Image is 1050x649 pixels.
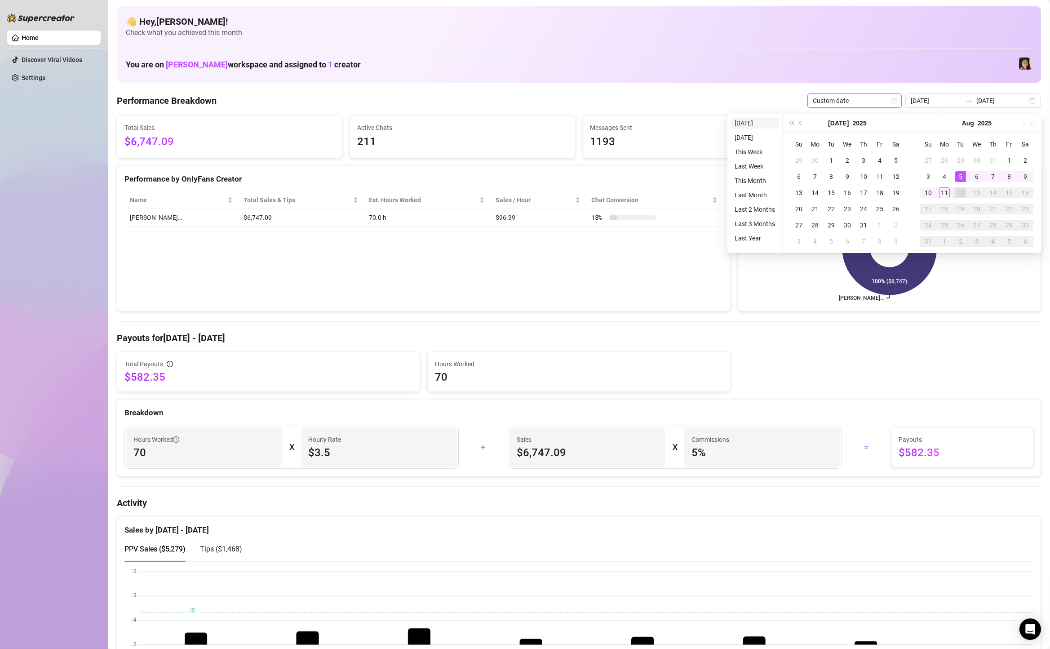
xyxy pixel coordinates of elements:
[791,152,807,169] td: 2025-06-29
[855,169,872,185] td: 2025-07-10
[872,233,888,249] td: 2025-08-08
[985,201,1001,217] td: 2025-08-21
[839,295,884,301] text: [PERSON_NAME]…
[953,169,969,185] td: 2025-08-05
[874,155,885,166] div: 4
[842,236,853,247] div: 6
[810,187,820,198] div: 14
[807,217,823,233] td: 2025-07-28
[22,34,39,41] a: Home
[839,217,855,233] td: 2025-07-30
[955,155,966,166] div: 29
[936,185,953,201] td: 2025-08-11
[858,155,869,166] div: 3
[117,332,1041,344] h4: Payouts for [DATE] - [DATE]
[939,236,950,247] div: 1
[731,147,779,157] li: This Week
[731,132,779,143] li: [DATE]
[888,152,904,169] td: 2025-07-05
[793,236,804,247] div: 3
[828,114,849,132] button: Choose a month
[826,187,837,198] div: 15
[1020,171,1031,182] div: 9
[872,169,888,185] td: 2025-07-11
[124,173,723,185] div: Performance by OnlyFans Creator
[238,191,364,209] th: Total Sales & Tips
[936,217,953,233] td: 2025-08-25
[435,359,723,369] span: Hours Worked
[955,171,966,182] div: 5
[891,155,901,166] div: 5
[920,185,936,201] td: 2025-08-10
[839,169,855,185] td: 2025-07-09
[591,213,606,222] span: 18 %
[786,114,796,132] button: Last year (Control + left)
[731,233,779,244] li: Last Year
[874,171,885,182] div: 11
[1004,187,1015,198] div: 15
[985,185,1001,201] td: 2025-08-14
[826,236,837,247] div: 5
[839,136,855,152] th: We
[953,185,969,201] td: 2025-08-12
[872,136,888,152] th: Fr
[731,218,779,229] li: Last 3 Months
[969,169,985,185] td: 2025-08-06
[888,136,904,152] th: Sa
[874,187,885,198] div: 18
[936,169,953,185] td: 2025-08-04
[810,155,820,166] div: 30
[842,204,853,214] div: 23
[971,236,982,247] div: 3
[920,169,936,185] td: 2025-08-03
[872,201,888,217] td: 2025-07-25
[124,370,412,384] span: $582.35
[1017,169,1033,185] td: 2025-08-09
[920,136,936,152] th: Su
[839,185,855,201] td: 2025-07-16
[842,155,853,166] div: 2
[888,201,904,217] td: 2025-07-26
[939,204,950,214] div: 18
[988,171,998,182] div: 7
[823,201,839,217] td: 2025-07-22
[855,201,872,217] td: 2025-07-24
[872,217,888,233] td: 2025-08-01
[842,187,853,198] div: 16
[791,185,807,201] td: 2025-07-13
[858,187,869,198] div: 17
[793,187,804,198] div: 13
[923,204,934,214] div: 17
[936,152,953,169] td: 2025-07-28
[969,185,985,201] td: 2025-08-13
[464,440,502,454] div: +
[966,97,973,104] span: swap-right
[858,236,869,247] div: 7
[126,28,1032,38] span: Check what you achieved this month
[731,204,779,215] li: Last 2 Months
[238,209,364,227] td: $6,747.09
[1020,204,1031,214] div: 23
[807,152,823,169] td: 2025-06-30
[920,201,936,217] td: 2025-08-17
[1001,233,1017,249] td: 2025-09-05
[939,220,950,231] div: 25
[823,169,839,185] td: 2025-07-08
[842,171,853,182] div: 9
[888,185,904,201] td: 2025-07-19
[810,204,820,214] div: 21
[807,201,823,217] td: 2025-07-21
[839,152,855,169] td: 2025-07-02
[923,171,934,182] div: 3
[839,233,855,249] td: 2025-08-06
[1019,618,1041,640] div: Open Intercom Messenger
[1020,187,1031,198] div: 16
[590,133,801,151] span: 1193
[891,204,901,214] div: 26
[891,220,901,231] div: 2
[966,97,973,104] span: to
[858,171,869,182] div: 10
[810,220,820,231] div: 28
[1017,233,1033,249] td: 2025-09-06
[363,209,490,227] td: 70.0 h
